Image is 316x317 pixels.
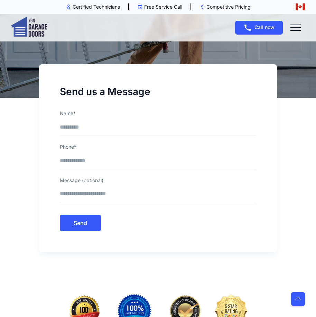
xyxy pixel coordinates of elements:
[60,85,256,99] h3: Send us a Message
[254,24,275,30] span: Call now
[206,3,251,10] p: Competitive Pricing
[60,177,256,184] label: Message (optional)
[235,21,283,35] a: Call now
[60,143,256,150] label: Phone*
[144,3,182,10] p: Free Service Call
[73,3,120,10] p: Certified Technicians
[60,110,256,117] label: Name*
[11,17,47,39] img: logo
[60,215,101,231] button: Send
